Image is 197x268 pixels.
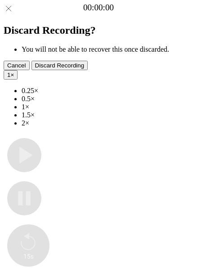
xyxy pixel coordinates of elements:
li: 2× [22,119,193,127]
button: 1× [4,70,18,80]
li: 0.5× [22,95,193,103]
li: 1× [22,103,193,111]
h2: Discard Recording? [4,24,193,36]
a: 00:00:00 [83,3,114,13]
button: Cancel [4,61,30,70]
span: 1 [7,71,10,78]
button: Discard Recording [31,61,88,70]
li: 0.25× [22,87,193,95]
li: 1.5× [22,111,193,119]
li: You will not be able to recover this once discarded. [22,45,193,54]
